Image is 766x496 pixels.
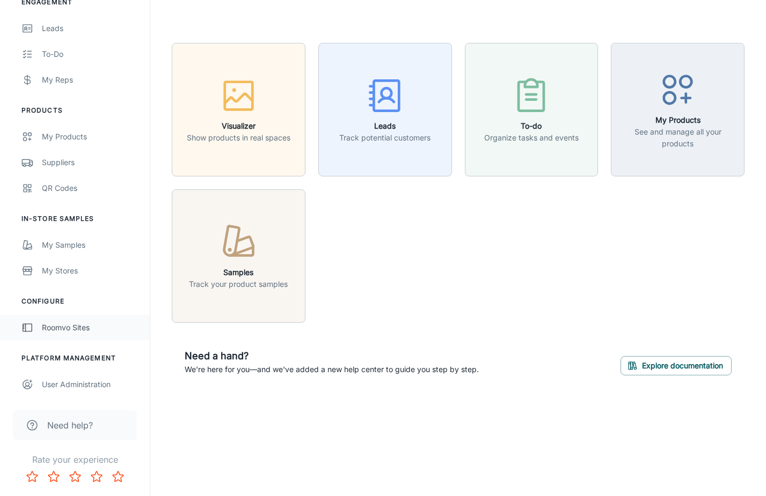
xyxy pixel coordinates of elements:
div: User Administration [42,379,139,390]
h6: To-do [484,120,579,132]
span: Need help? [47,419,93,432]
h6: Samples [189,266,288,278]
h6: My Products [618,114,738,126]
button: LeadsTrack potential customers [318,43,452,176]
div: Roomvo Sites [42,322,139,334]
button: VisualizerShow products in real spaces [172,43,305,176]
button: To-doOrganize tasks and events [465,43,599,176]
h6: Visualizer [187,120,290,132]
p: Show products in real spaces [187,132,290,144]
p: Organize tasks and events [484,132,579,144]
a: SamplesTrack your product samples [172,250,305,261]
h6: Need a hand? [185,349,479,364]
p: Track your product samples [189,278,288,290]
div: My Samples [42,239,139,251]
button: Explore documentation [621,356,732,375]
a: Explore documentation [621,359,732,370]
div: To-do [42,48,139,60]
button: SamplesTrack your product samples [172,189,305,323]
p: See and manage all your products [618,126,738,150]
a: My ProductsSee and manage all your products [611,103,745,114]
button: My ProductsSee and manage all your products [611,43,745,176]
div: My Reps [42,74,139,86]
p: Track potential customers [339,132,431,144]
div: Suppliers [42,157,139,168]
div: My Stores [42,265,139,277]
div: Leads [42,23,139,34]
a: LeadsTrack potential customers [318,103,452,114]
div: QR Codes [42,182,139,194]
h6: Leads [339,120,431,132]
a: To-doOrganize tasks and events [465,103,599,114]
div: My Products [42,131,139,143]
p: We're here for you—and we've added a new help center to guide you step by step. [185,364,479,375]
